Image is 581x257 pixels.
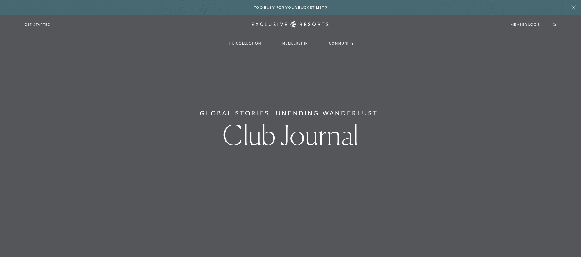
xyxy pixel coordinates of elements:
h6: Global Stories. Unending Wanderlust. [200,108,381,118]
h6: Too busy for your bucket list? [254,5,327,11]
a: Member Login [511,22,541,27]
a: The Collection [221,35,267,52]
h1: Club Journal [222,121,359,149]
a: Community [323,35,360,52]
a: Membership [276,35,314,52]
a: Get Started [25,22,51,27]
